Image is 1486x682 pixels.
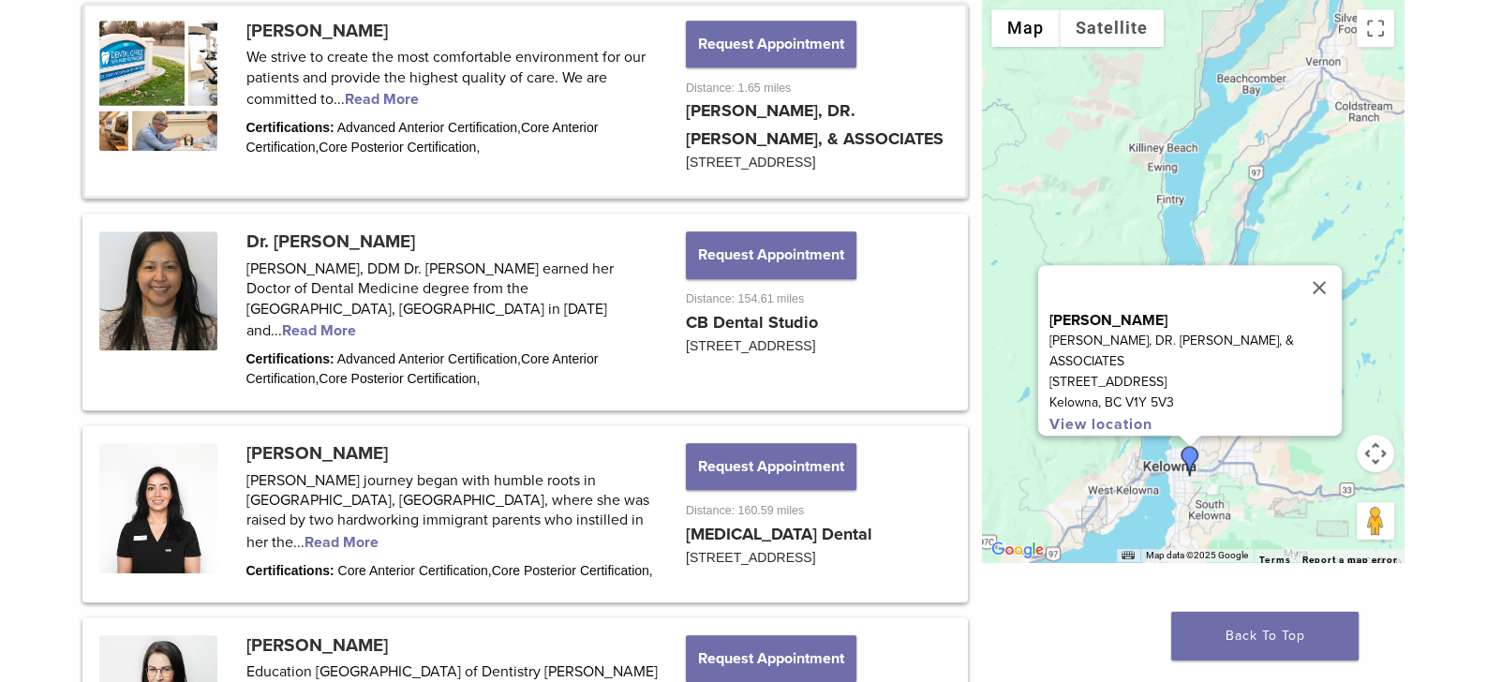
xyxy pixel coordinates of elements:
[1049,372,1342,393] p: [STREET_ADDRESS]
[686,443,856,490] button: Request Appointment
[1171,612,1359,660] a: Back To Top
[1357,9,1394,47] button: Toggle fullscreen view
[1049,393,1342,413] p: Kelowna, BC V1Y 5V3
[1049,331,1342,372] p: [PERSON_NAME], DR. [PERSON_NAME], & ASSOCIATES
[1049,310,1342,331] p: [PERSON_NAME]
[686,231,856,278] button: Request Appointment
[686,635,856,682] button: Request Appointment
[1175,446,1205,476] div: Dr. Sandy Crocker
[987,538,1048,562] img: Google
[1357,435,1394,472] button: Map camera controls
[1146,550,1248,560] span: Map data ©2025 Google
[987,538,1048,562] a: Open this area in Google Maps (opens a new window)
[1302,555,1398,565] a: Report a map error
[1357,502,1394,540] button: Drag Pegman onto the map to open Street View
[1049,415,1152,434] a: View location
[991,9,1060,47] button: Show street map
[1060,9,1164,47] button: Show satellite imagery
[1297,265,1342,310] button: Close
[686,21,856,67] button: Request Appointment
[1259,555,1291,566] a: Terms (opens in new tab)
[1122,549,1135,562] button: Keyboard shortcuts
